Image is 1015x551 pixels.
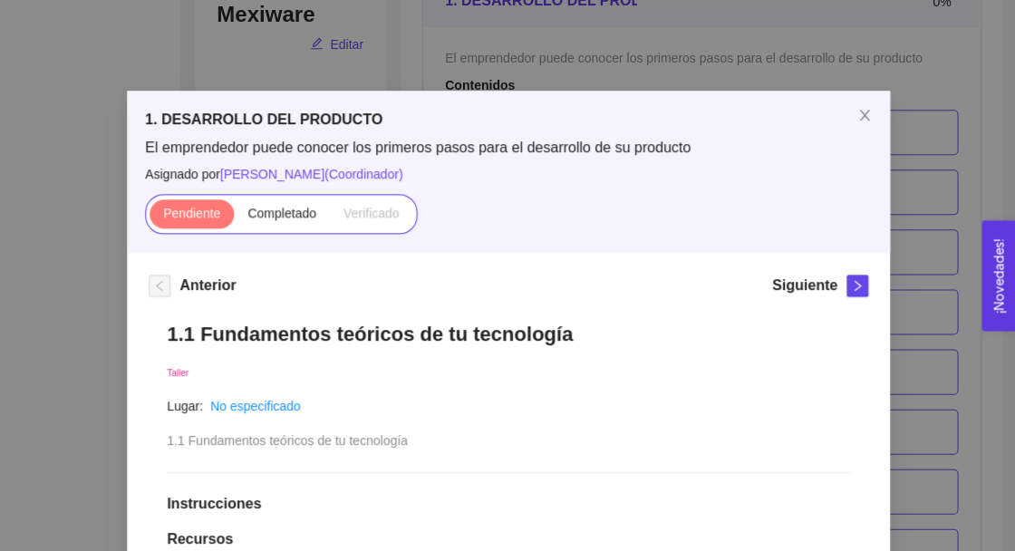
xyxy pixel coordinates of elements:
[838,91,889,141] button: Close
[856,108,871,122] span: close
[247,206,316,220] span: Completado
[167,367,188,377] span: Taller
[770,275,836,296] h5: Siguiente
[179,275,236,296] h5: Anterior
[167,494,849,512] h1: Instrucciones
[145,164,871,184] span: Asignado por
[149,275,170,296] button: left
[167,322,849,346] h1: 1.1 Fundamentos teóricos de tu tecnología
[167,529,849,547] h1: Recursos
[343,206,398,220] span: Verificado
[209,398,300,412] a: No especificado
[846,279,866,292] span: right
[219,167,402,181] span: [PERSON_NAME] ( Coordinador )
[846,275,867,296] button: right
[162,206,219,220] span: Pendiente
[145,109,871,130] h5: 1. DESARROLLO DEL PRODUCTO
[167,395,203,415] article: Lugar:
[145,138,871,158] span: El emprendedor puede conocer los primeros pasos para el desarrollo de su producto
[981,220,1015,331] button: Open Feedback Widget
[167,432,407,447] span: 1.1 Fundamentos teóricos de tu tecnología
